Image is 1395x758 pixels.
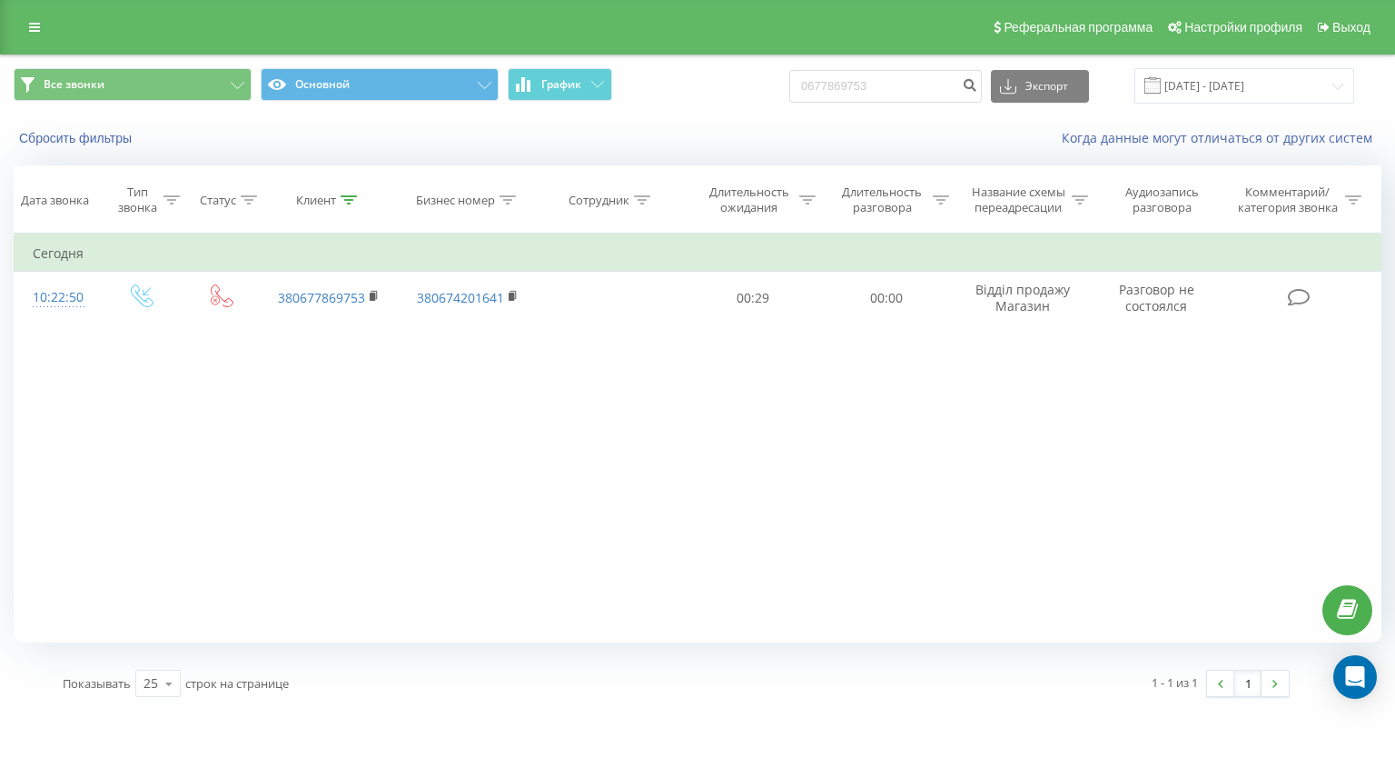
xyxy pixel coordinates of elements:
div: Название схемы переадресации [970,185,1067,215]
div: Аудиозапись разговора [1109,185,1216,215]
div: Сотрудник [569,193,629,208]
div: Клиент [296,193,336,208]
div: 10:22:50 [33,280,82,315]
span: строк на странице [185,675,289,692]
td: Сегодня [15,235,1381,272]
a: 380674201641 [417,289,504,306]
div: Комментарий/категория звонка [1234,185,1341,215]
button: Основной [261,68,499,101]
div: 25 [143,674,158,693]
span: График [541,78,581,91]
button: Сбросить фильтры [14,130,141,146]
td: 00:00 [820,272,954,324]
span: Выход [1332,20,1370,35]
div: Тип звонка [115,185,159,215]
div: 1 - 1 из 1 [1152,673,1198,692]
span: Настройки профиля [1184,20,1302,35]
a: 1 [1234,671,1261,696]
span: Реферальная программа [1004,20,1153,35]
a: Когда данные могут отличаться от других систем [1062,129,1381,146]
span: Все звонки [44,77,104,92]
div: Длительность ожидания [703,185,795,215]
div: Open Intercom Messenger [1333,655,1377,699]
span: Разговор не состоялся [1119,281,1194,314]
a: 380677869753 [278,289,365,306]
button: Все звонки [14,68,252,101]
td: Відділ продажу Магазин [954,272,1093,324]
button: Экспорт [991,70,1089,103]
div: Статус [200,193,236,208]
button: График [508,68,612,101]
div: Бизнес номер [416,193,495,208]
input: Поиск по номеру [789,70,982,103]
div: Длительность разговора [836,185,928,215]
span: Показывать [63,675,131,692]
div: Дата звонка [21,193,89,208]
td: 00:29 [687,272,820,324]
